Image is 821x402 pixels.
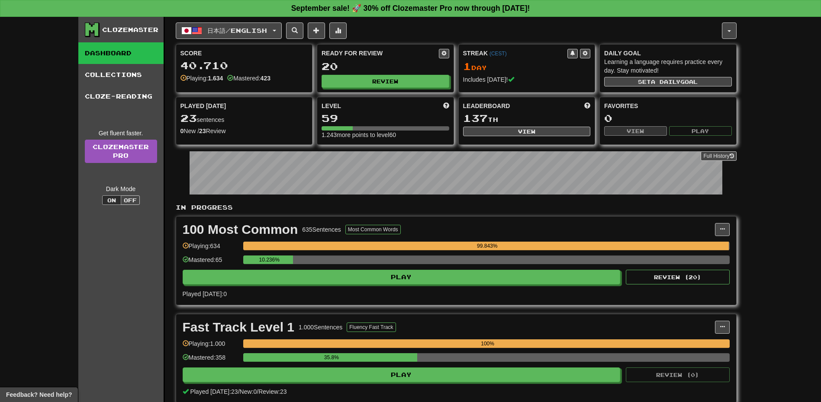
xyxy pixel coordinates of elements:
[208,75,223,82] strong: 1.634
[102,195,121,205] button: On
[183,223,298,236] div: 100 Most Common
[180,113,308,124] div: sentences
[183,242,239,256] div: Playing: 634
[183,255,239,270] div: Mastered: 65
[183,321,295,334] div: Fast Track Level 1
[463,61,591,72] div: Day
[584,102,590,110] span: This week in points, UTC
[207,27,267,34] span: 日本語 / English
[238,388,240,395] span: /
[78,86,164,107] a: Cloze-Reading
[183,270,621,284] button: Play
[626,367,730,382] button: Review (0)
[463,112,488,124] span: 137
[180,49,308,57] div: Score
[246,255,293,264] div: 10.236%
[85,129,157,137] div: Get fluent faster.
[669,126,732,136] button: Play
[121,195,140,205] button: Off
[299,323,342,332] div: 1.000 Sentences
[6,390,72,399] span: Open feedback widget
[604,49,732,57] div: Daily Goal
[176,203,737,212] p: In Progress
[258,388,287,395] span: Review: 23
[291,4,530,13] strong: September sale! 🚀 30% off Clozemaster Pro now through [DATE]!
[286,22,303,39] button: Search sentences
[180,128,184,134] strong: 0
[322,113,449,124] div: 59
[183,290,227,297] span: Played [DATE]: 0
[463,60,471,72] span: 1
[85,185,157,193] div: Dark Mode
[180,74,223,83] div: Playing:
[180,127,308,135] div: New / Review
[347,322,396,332] button: Fluency Fast Track
[78,64,164,86] a: Collections
[78,42,164,64] a: Dashboard
[463,113,591,124] div: th
[102,26,158,34] div: Clozemaster
[183,339,239,354] div: Playing: 1.000
[246,339,730,348] div: 100%
[489,51,507,57] a: (CEST)
[463,127,591,136] button: View
[463,102,510,110] span: Leaderboard
[257,388,258,395] span: /
[322,75,449,88] button: Review
[308,22,325,39] button: Add sentence to collection
[322,49,439,57] div: Ready for Review
[322,102,341,110] span: Level
[604,126,667,136] button: View
[240,388,257,395] span: New: 0
[176,22,282,39] button: 日本語/English
[190,388,238,395] span: Played [DATE]: 23
[183,367,621,382] button: Play
[604,113,732,124] div: 0
[463,49,568,57] div: Streak
[85,140,157,163] a: ClozemasterPro
[246,353,417,362] div: 35.8%
[227,74,270,83] div: Mastered:
[626,270,730,284] button: Review (20)
[302,225,341,234] div: 635 Sentences
[604,57,732,75] div: Learning a language requires practice every day. Stay motivated!
[180,112,197,124] span: 23
[443,102,449,110] span: Score more points to level up
[322,61,449,72] div: 20
[183,353,239,367] div: Mastered: 358
[701,151,736,161] button: Full History
[345,225,401,234] button: Most Common Words
[651,79,680,85] span: a daily
[322,131,449,139] div: 1.243 more points to level 60
[180,102,226,110] span: Played [DATE]
[604,77,732,86] button: Seta dailygoal
[246,242,729,250] div: 99.843%
[199,128,206,134] strong: 23
[180,60,308,71] div: 40.710
[604,102,732,110] div: Favorites
[261,75,270,82] strong: 423
[329,22,347,39] button: More stats
[463,75,591,84] div: Includes [DATE]!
